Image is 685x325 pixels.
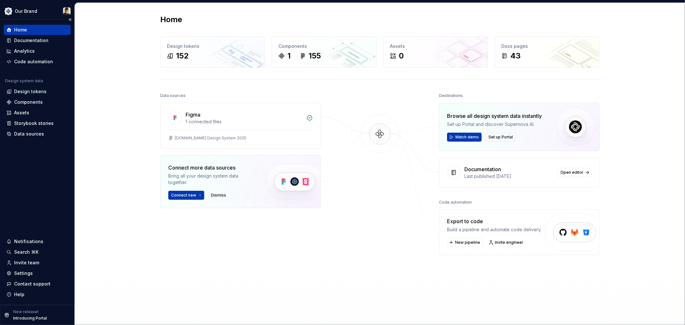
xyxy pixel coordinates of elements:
div: Documentation [14,37,48,44]
button: New pipeline [447,238,483,247]
div: Assets [14,110,29,116]
div: Components [14,99,43,105]
a: Documentation [4,35,71,46]
div: Destinations [439,91,463,100]
div: Components [278,43,370,49]
a: Data sources [4,129,71,139]
div: 155 [309,51,321,61]
div: Browse all design system data instantly [447,112,542,120]
span: Open editor [560,170,584,175]
a: Docs pages43 [495,36,600,68]
div: Our Brand [15,8,37,14]
div: Last published [DATE] [464,173,554,180]
div: Search ⌘K [14,249,39,255]
a: Storybook stories [4,118,71,128]
div: Contact support [14,281,50,287]
p: New release! [13,309,39,314]
div: 0 [399,51,404,61]
a: Components1155 [272,36,377,68]
div: 43 [510,51,521,61]
span: Connect new [171,193,196,198]
div: 1 connected files [186,119,303,125]
div: Design tokens [14,88,47,95]
a: Assets [4,108,71,118]
div: Figma [186,111,200,119]
button: Help [4,289,71,300]
div: Help [14,291,24,298]
button: Connect new [168,191,204,200]
img: 344848e3-ec3d-4aa0-b708-b8ed6430a7e0.png [4,7,12,15]
h2: Home [160,14,182,25]
button: Collapse sidebar [66,15,75,24]
div: Data sources [160,91,186,100]
div: Home [14,27,27,33]
a: Analytics [4,46,71,56]
span: Invite engineer [495,240,523,245]
div: Set up Portal and discover Supernova AI. [447,121,542,127]
div: Code automation [439,198,472,207]
a: Assets0 [383,36,488,68]
a: Invite team [4,258,71,268]
button: Notifications [4,236,71,247]
div: Code automation [14,58,53,65]
a: Components [4,97,71,107]
div: Assets [390,43,481,49]
a: Open editor [558,168,592,177]
div: [DOMAIN_NAME] Design System 2025 [175,136,246,141]
div: Docs pages [501,43,593,49]
div: 1 [287,51,291,61]
div: Analytics [14,48,35,54]
span: Set up Portal [488,135,513,140]
button: Contact support [4,279,71,289]
img: Avery Hennings [63,7,71,15]
a: Figma1 connected files[DOMAIN_NAME] Design System 2025 [160,103,321,149]
span: New pipeline [455,240,480,245]
a: Settings [4,268,71,278]
div: Documentation [464,165,501,173]
div: Data sources [14,131,44,137]
button: Watch demo [447,133,482,142]
a: Design tokens152 [160,36,265,68]
div: Storybook stories [14,120,54,127]
div: Design system data [5,78,43,83]
button: Set up Portal [486,133,516,142]
button: Our BrandAvery Hennings [1,4,73,18]
a: Invite engineer [487,238,526,247]
p: Introducing Portal [13,316,47,321]
div: Connect more data sources [168,164,255,171]
div: Notifications [14,238,43,245]
div: 152 [176,51,189,61]
button: Search ⌘K [4,247,71,257]
a: Design tokens [4,86,71,97]
div: Invite team [14,259,39,266]
div: Settings [14,270,33,277]
div: Export to code [447,217,541,225]
span: Watch demo [455,135,479,140]
div: Design tokens [167,43,259,49]
a: Home [4,25,71,35]
div: Bring all your design system data together. [168,173,255,186]
a: Code automation [4,57,71,67]
div: Build a pipeline and automate code delivery. [447,226,541,233]
span: Dismiss [211,193,226,198]
button: Dismiss [208,191,229,200]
